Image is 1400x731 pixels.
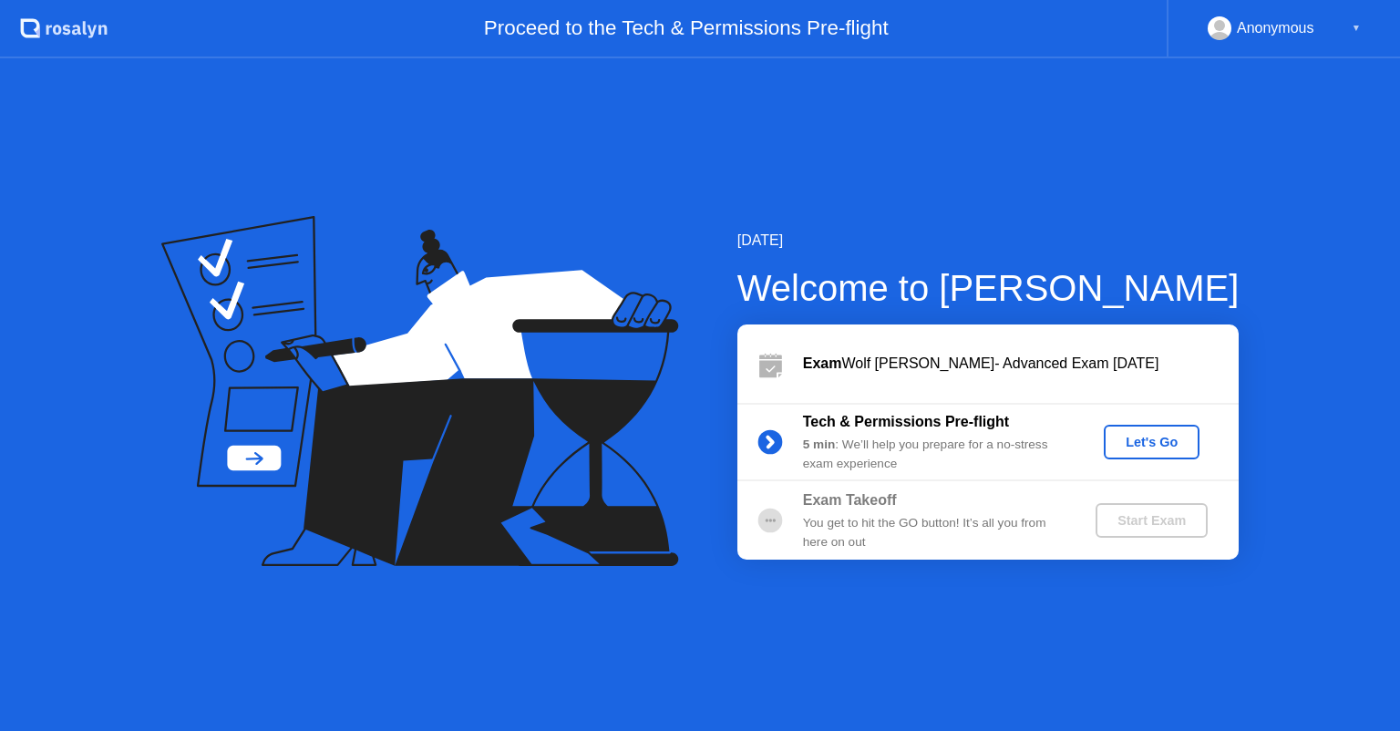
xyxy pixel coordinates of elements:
div: : We’ll help you prepare for a no-stress exam experience [803,436,1065,473]
button: Start Exam [1096,503,1208,538]
div: You get to hit the GO button! It’s all you from here on out [803,514,1065,551]
b: Exam Takeoff [803,492,897,508]
button: Let's Go [1104,425,1199,459]
div: Let's Go [1111,435,1192,449]
b: 5 min [803,438,836,451]
b: Exam [803,355,842,371]
div: ▼ [1352,16,1361,40]
div: Anonymous [1237,16,1314,40]
div: Welcome to [PERSON_NAME] [737,261,1240,315]
div: Start Exam [1103,513,1200,528]
div: [DATE] [737,230,1240,252]
div: Wolf [PERSON_NAME]- Advanced Exam [DATE] [803,353,1239,375]
b: Tech & Permissions Pre-flight [803,414,1009,429]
